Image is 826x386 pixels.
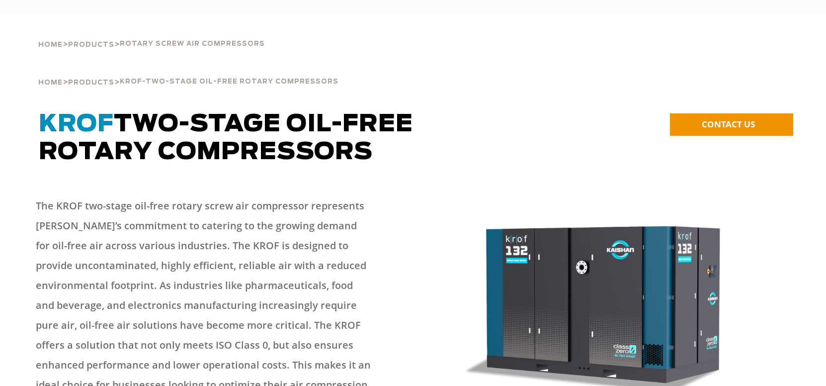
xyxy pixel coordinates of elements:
span: Home [38,80,63,86]
a: Products [68,78,114,87]
div: > > [38,15,265,53]
span: Home [38,42,63,48]
a: Home [38,40,63,49]
span: TWO-STAGE OIL-FREE ROTARY COMPRESSORS [39,112,413,164]
span: CONTACT US [702,118,755,130]
span: Products [68,80,114,86]
a: Home [38,78,63,87]
a: Products [68,40,114,49]
a: CONTACT US [670,113,793,136]
div: > > [38,53,787,91]
span: Products [68,42,114,48]
span: KROF [39,112,114,136]
span: Rotary Screw Air Compressors [120,41,265,47]
span: KROF-TWO-STAGE OIL-FREE ROTARY COMPRESSORS [120,79,338,85]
